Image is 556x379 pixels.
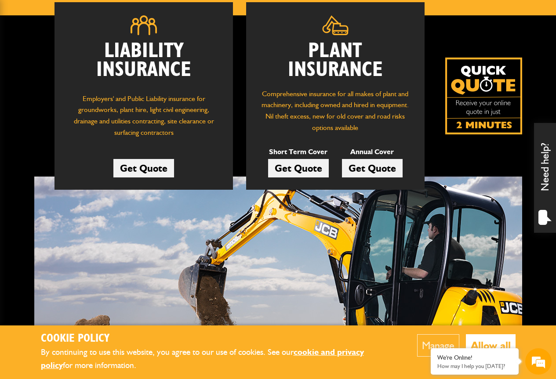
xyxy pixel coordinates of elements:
p: By continuing to use this website, you agree to our use of cookies. See our for more information. [41,346,390,372]
textarea: Type your message and hit 'Enter' [11,159,160,263]
p: How may I help you today? [437,363,512,369]
img: d_20077148190_company_1631870298795_20077148190 [15,49,37,61]
p: Comprehensive insurance for all makes of plant and machinery, including owned and hired in equipm... [259,88,411,133]
div: Minimize live chat window [144,4,165,25]
div: We're Online! [437,354,512,361]
h2: Plant Insurance [259,42,411,79]
h2: Liability Insurance [68,42,220,84]
a: cookie and privacy policy [41,347,364,371]
input: Enter your email address [11,107,160,126]
a: Get Quote [268,159,329,177]
h2: Cookie Policy [41,332,390,346]
img: Quick Quote [445,58,522,134]
p: Short Term Cover [268,146,329,158]
a: Get your insurance quote isn just 2-minutes [445,58,522,134]
div: Chat with us now [46,49,148,61]
button: Allow all [466,334,516,357]
input: Enter your phone number [11,133,160,152]
button: Manage [417,334,459,357]
p: Annual Cover [342,146,403,158]
div: Need help? [534,123,556,233]
em: Start Chat [120,271,160,282]
a: Get Quote [342,159,403,177]
a: Get Quote [113,159,174,177]
input: Enter your last name [11,81,160,101]
p: Employers' and Public Liability insurance for groundworks, plant hire, light civil engineering, d... [68,93,220,143]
